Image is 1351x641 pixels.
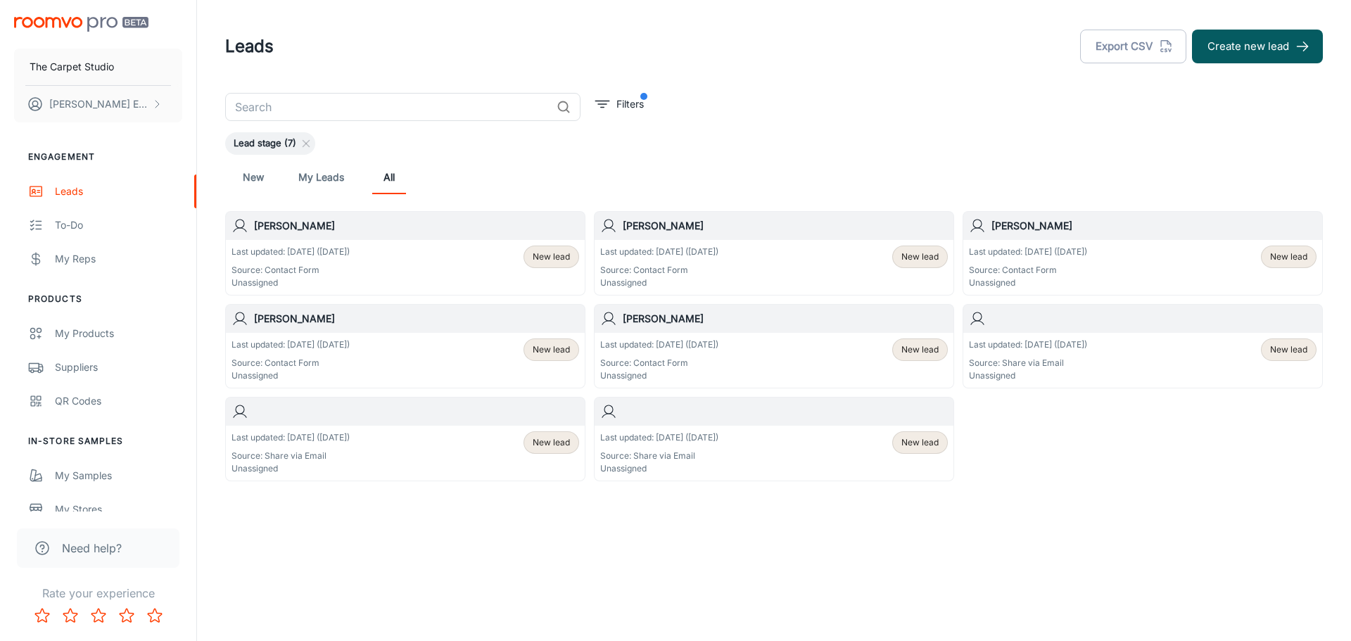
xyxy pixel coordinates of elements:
[963,304,1323,388] a: Last updated: [DATE] ([DATE])Source: Share via EmailUnassignedNew lead
[372,160,406,194] a: All
[231,246,350,258] p: Last updated: [DATE] ([DATE])
[594,211,954,296] a: [PERSON_NAME]Last updated: [DATE] ([DATE])Source: Contact FormUnassignedNew lead
[533,343,570,356] span: New lead
[55,217,182,233] div: To-do
[231,431,350,444] p: Last updated: [DATE] ([DATE])
[231,450,350,462] p: Source: Share via Email
[55,468,182,483] div: My Samples
[600,431,718,444] p: Last updated: [DATE] ([DATE])
[1270,343,1307,356] span: New lead
[225,132,315,155] div: Lead stage (7)
[231,357,350,369] p: Source: Contact Form
[225,397,585,481] a: Last updated: [DATE] ([DATE])Source: Share via EmailUnassignedNew lead
[225,304,585,388] a: [PERSON_NAME]Last updated: [DATE] ([DATE])Source: Contact FormUnassignedNew lead
[236,160,270,194] a: New
[231,264,350,277] p: Source: Contact Form
[600,277,718,289] p: Unassigned
[55,393,182,409] div: QR Codes
[1270,250,1307,263] span: New lead
[225,34,274,59] h1: Leads
[600,450,718,462] p: Source: Share via Email
[594,397,954,481] a: Last updated: [DATE] ([DATE])Source: Share via EmailUnassignedNew lead
[600,264,718,277] p: Source: Contact Form
[225,211,585,296] a: [PERSON_NAME]Last updated: [DATE] ([DATE])Source: Contact FormUnassignedNew lead
[231,369,350,382] p: Unassigned
[616,96,644,112] p: Filters
[298,160,344,194] a: My Leads
[62,540,122,557] span: Need help?
[1080,30,1186,63] button: Export CSV
[594,304,954,388] a: [PERSON_NAME]Last updated: [DATE] ([DATE])Source: Contact FormUnassignedNew lead
[600,357,718,369] p: Source: Contact Form
[623,311,948,326] h6: [PERSON_NAME]
[969,277,1087,289] p: Unassigned
[225,137,305,151] span: Lead stage (7)
[969,246,1087,258] p: Last updated: [DATE] ([DATE])
[901,250,939,263] span: New lead
[55,251,182,267] div: My Reps
[901,343,939,356] span: New lead
[592,93,647,115] button: filter
[231,277,350,289] p: Unassigned
[231,462,350,475] p: Unassigned
[600,246,718,258] p: Last updated: [DATE] ([DATE])
[1192,30,1323,63] button: Create new lead
[963,211,1323,296] a: [PERSON_NAME]Last updated: [DATE] ([DATE])Source: Contact FormUnassignedNew lead
[30,59,114,75] p: The Carpet Studio
[254,311,579,326] h6: [PERSON_NAME]
[254,218,579,234] h6: [PERSON_NAME]
[49,96,148,112] p: [PERSON_NAME] Ewanik
[969,369,1087,382] p: Unassigned
[623,218,948,234] h6: [PERSON_NAME]
[231,338,350,351] p: Last updated: [DATE] ([DATE])
[969,264,1087,277] p: Source: Contact Form
[969,338,1087,351] p: Last updated: [DATE] ([DATE])
[55,184,182,199] div: Leads
[600,369,718,382] p: Unassigned
[533,250,570,263] span: New lead
[533,436,570,449] span: New lead
[969,357,1087,369] p: Source: Share via Email
[14,17,148,32] img: Roomvo PRO Beta
[14,49,182,85] button: The Carpet Studio
[600,462,718,475] p: Unassigned
[901,436,939,449] span: New lead
[991,218,1317,234] h6: [PERSON_NAME]
[600,338,718,351] p: Last updated: [DATE] ([DATE])
[14,86,182,122] button: [PERSON_NAME] Ewanik
[55,326,182,341] div: My Products
[55,502,182,517] div: My Stores
[55,360,182,375] div: Suppliers
[225,93,551,121] input: Search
